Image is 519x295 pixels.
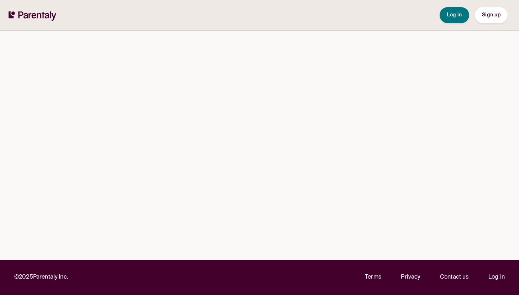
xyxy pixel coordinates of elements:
span: Log in [447,12,462,17]
span: Sign up [482,12,500,17]
button: Log in [440,7,469,23]
p: © 2025 Parentaly Inc. [14,273,68,282]
button: Sign up [475,7,508,23]
p: Contact us [440,273,469,282]
a: Terms [365,273,381,282]
a: Log in [488,273,505,282]
a: Privacy [401,273,420,282]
